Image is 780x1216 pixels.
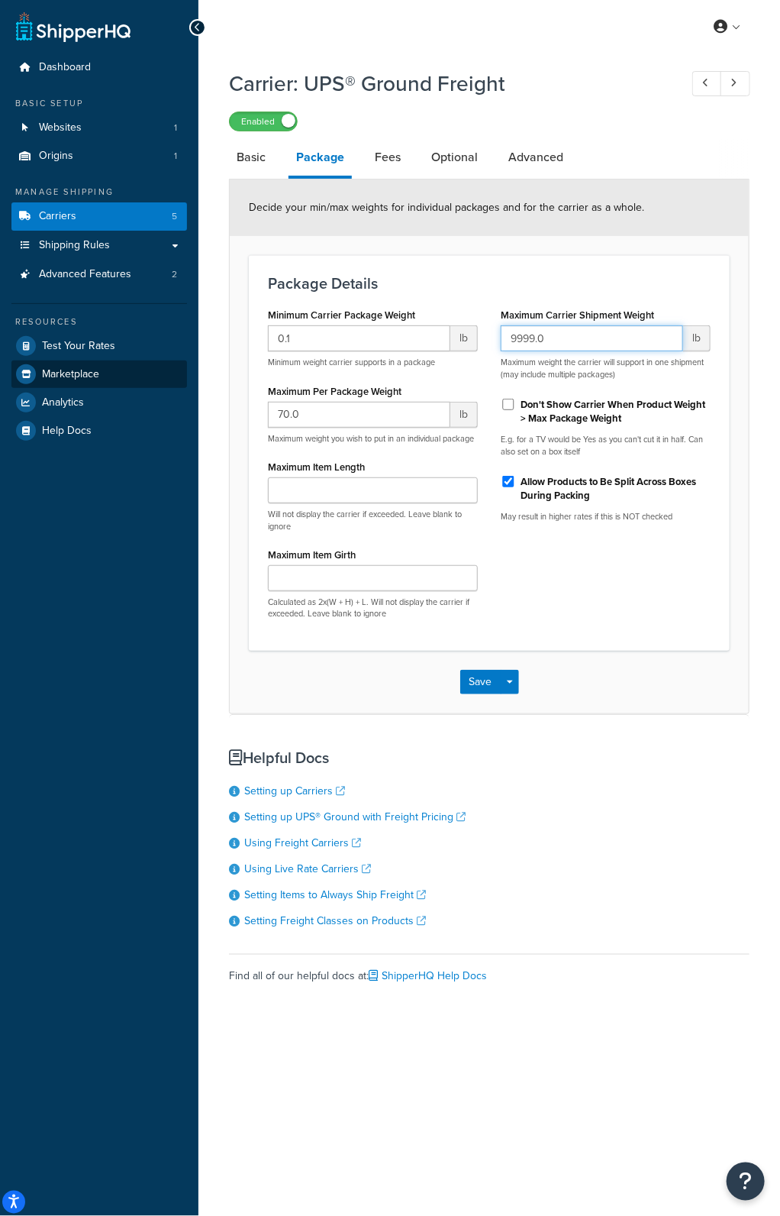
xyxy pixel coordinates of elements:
[174,121,177,134] span: 1
[268,509,478,532] p: Will not display the carrier if exceeded. Leave blank to ignore
[229,139,273,176] a: Basic
[11,315,187,328] div: Resources
[692,71,722,96] a: Previous Record
[42,396,84,409] span: Analytics
[11,202,187,231] li: Carriers
[42,340,115,353] span: Test Your Rates
[450,325,478,351] span: lb
[501,309,654,321] label: Maximum Carrier Shipment Weight
[11,260,187,289] li: Advanced Features
[11,114,187,142] a: Websites1
[11,389,187,416] a: Analytics
[501,434,711,458] p: E.g. for a TV would be Yes as you can't cut it in half. Can also set on a box itself
[268,461,365,473] label: Maximum Item Length
[11,417,187,445] a: Help Docs
[11,231,187,260] a: Shipping Rules
[268,309,415,321] label: Minimum Carrier Package Weight
[172,268,177,281] span: 2
[720,71,750,96] a: Next Record
[11,202,187,231] a: Carriers5
[11,361,187,388] a: Marketplace
[683,325,711,351] span: lb
[521,475,711,503] label: Allow Products to Be Split Across Boxes During Packing
[11,53,187,82] a: Dashboard
[268,597,478,620] p: Calculated as 2x(W + H) + L. Will not display the carrier if exceeded. Leave blank to ignore
[11,142,187,170] a: Origins1
[39,268,131,281] span: Advanced Features
[369,969,487,985] a: ShipperHQ Help Docs
[11,186,187,199] div: Manage Shipping
[249,199,644,215] span: Decide your min/max weights for individual packages and for the carrier as a whole.
[268,357,478,368] p: Minimum weight carrier supports in a package
[11,142,187,170] li: Origins
[244,887,426,903] a: Setting Items to Always Ship Freight
[42,368,99,381] span: Marketplace
[727,1163,765,1201] button: Open Resource Center
[244,835,361,851] a: Using Freight Carriers
[172,210,177,223] span: 5
[268,433,478,445] p: Maximum weight you wish to put in an individual package
[450,402,478,428] span: lb
[460,670,501,694] button: Save
[501,357,711,380] p: Maximum weight the carrier will support in one shipment (may include multiple packages)
[42,425,92,438] span: Help Docs
[39,210,76,223] span: Carriers
[174,150,177,163] span: 1
[11,332,187,360] a: Test Your Rates
[244,809,466,825] a: Setting up UPS® Ground with Freight Pricing
[11,97,187,110] div: Basic Setup
[244,913,426,929] a: Setting Freight Classes on Products
[39,239,110,252] span: Shipping Rules
[229,749,749,766] h3: Helpful Docs
[268,275,711,292] h3: Package Details
[501,139,571,176] a: Advanced
[501,511,711,522] p: May result in higher rates if this is NOT checked
[268,386,401,397] label: Maximum Per Package Weight
[288,139,352,179] a: Package
[268,549,356,561] label: Maximum Item Girth
[521,398,711,425] label: Don't Show Carrier When Product Weight > Max Package Weight
[11,114,187,142] li: Websites
[39,61,91,74] span: Dashboard
[367,139,408,176] a: Fees
[229,69,664,99] h1: Carrier: UPS® Ground Freight
[244,783,345,799] a: Setting up Carriers
[39,121,82,134] span: Websites
[230,112,297,131] label: Enabled
[11,260,187,289] a: Advanced Features2
[424,139,485,176] a: Optional
[229,954,749,988] div: Find all of our helpful docs at:
[39,150,73,163] span: Origins
[244,861,371,877] a: Using Live Rate Carriers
